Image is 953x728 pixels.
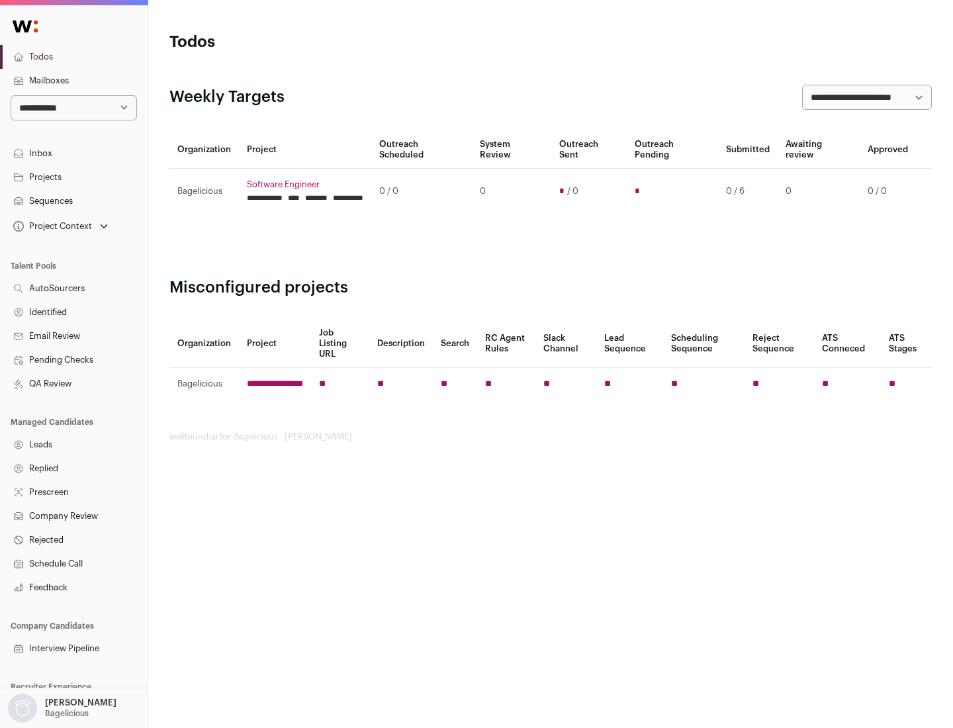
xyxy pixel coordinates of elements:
th: Reject Sequence [745,320,815,368]
td: 0 / 0 [371,169,472,214]
img: nopic.png [8,694,37,723]
div: Project Context [11,221,92,232]
td: Bagelicious [169,368,239,400]
p: [PERSON_NAME] [45,698,116,708]
th: Slack Channel [535,320,596,368]
th: RC Agent Rules [477,320,535,368]
img: Wellfound [5,13,45,40]
th: ATS Conneced [814,320,880,368]
th: Organization [169,320,239,368]
td: 0 / 0 [860,169,916,214]
button: Open dropdown [11,217,111,236]
th: Description [369,320,433,368]
footer: wellfound:ai for Bagelicious - [PERSON_NAME] [169,432,932,442]
th: Job Listing URL [311,320,369,368]
th: ATS Stages [881,320,932,368]
th: Outreach Scheduled [371,131,472,169]
th: Project [239,131,371,169]
h2: Misconfigured projects [169,277,932,298]
span: / 0 [567,186,578,197]
th: Lead Sequence [596,320,663,368]
a: Software Engineer [247,179,363,190]
td: 0 / 6 [718,169,778,214]
th: Organization [169,131,239,169]
td: 0 [472,169,551,214]
th: Outreach Pending [627,131,717,169]
h1: Todos [169,32,424,53]
td: 0 [778,169,860,214]
th: Awaiting review [778,131,860,169]
p: Bagelicious [45,708,89,719]
th: System Review [472,131,551,169]
button: Open dropdown [5,694,119,723]
th: Outreach Sent [551,131,627,169]
h2: Weekly Targets [169,87,285,108]
td: Bagelicious [169,169,239,214]
th: Approved [860,131,916,169]
th: Submitted [718,131,778,169]
th: Project [239,320,311,368]
th: Scheduling Sequence [663,320,745,368]
th: Search [433,320,477,368]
